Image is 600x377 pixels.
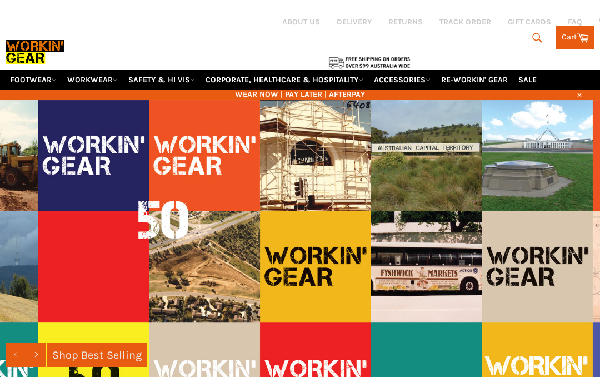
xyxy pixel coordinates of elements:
a: TRACK ORDER [439,17,491,27]
a: CORPORATE, HEALTHCARE & HOSPITALITY [201,70,368,90]
a: RE-WORKIN' GEAR [437,70,512,90]
a: ACCESSORIES [369,70,435,90]
a: Shop Best Selling [47,343,147,367]
a: FOOTWEAR [6,70,61,90]
a: FAQ [568,17,582,27]
a: WORKWEAR [63,70,122,90]
a: SAFETY & HI VIS [124,70,199,90]
a: GIFT CARDS [508,17,551,27]
a: RETURNS [388,17,423,27]
img: Flat $9.95 shipping Australia wide [328,56,411,70]
a: ABOUT US [282,17,320,27]
a: SALE [514,70,541,90]
span: WEAR NOW | PAY LATER | AFTERPAY [6,89,594,100]
img: Workin Gear leaders in Workwear, Safety Boots, PPE, Uniforms. Australia's No.1 in Workwear [6,36,64,68]
a: DELIVERY [337,17,372,27]
a: Cart [556,26,594,49]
